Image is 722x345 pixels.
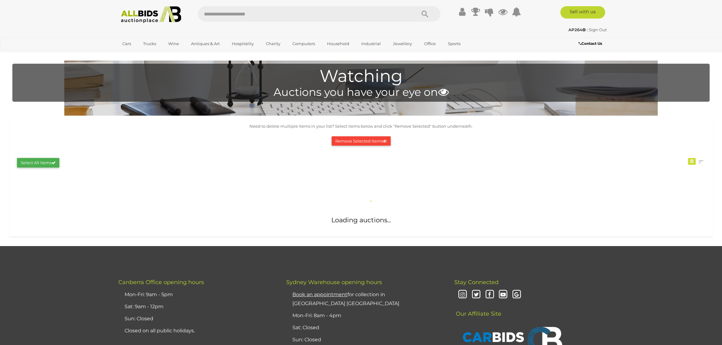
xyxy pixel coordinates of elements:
[471,289,482,300] i: Twitter
[164,39,183,49] a: Wine
[118,49,170,59] a: [GEOGRAPHIC_DATA]
[118,279,204,286] span: Canberra Office opening hours
[332,136,391,146] button: Remove Selected Items
[410,6,440,22] button: Search
[457,289,468,300] i: Instagram
[587,27,588,32] span: |
[187,39,224,49] a: Antiques & Art
[589,27,607,32] a: Sign Out
[579,40,604,47] a: Contact Us
[498,289,509,300] i: Youtube
[118,39,135,49] a: Cars
[331,216,391,224] span: Loading auctions...
[579,41,602,46] b: Contact Us
[292,292,347,297] u: Book an appointment
[454,301,501,317] span: Our Affiliate Site
[286,279,382,286] span: Sydney Warehouse opening hours
[15,86,707,98] h4: Auctions you have your eye on
[288,39,319,49] a: Computers
[511,289,522,300] i: Google
[389,39,416,49] a: Jewellery
[291,322,439,334] li: Sat: Closed
[123,289,271,301] li: Mon-Fri: 9am - 5pm
[568,27,587,32] a: AP264
[357,39,385,49] a: Industrial
[560,6,605,19] a: Sell with us
[12,123,710,130] p: Need to delete multiple items in your list? Select items below and click "Remove Selected" button...
[444,39,465,49] a: Sports
[323,39,353,49] a: Household
[15,67,707,86] h1: Watching
[454,279,499,286] span: Stay Connected
[17,158,59,168] button: Select All items
[688,158,696,165] div: 0
[292,292,399,306] a: Book an appointmentfor collection in [GEOGRAPHIC_DATA] [GEOGRAPHIC_DATA]
[123,301,271,313] li: Sat: 9am - 12pm
[139,39,160,49] a: Trucks
[484,289,495,300] i: Facebook
[262,39,284,49] a: Charity
[123,325,271,337] li: Closed on all public holidays.
[123,313,271,325] li: Sun: Closed
[117,6,185,23] img: Allbids.com.au
[420,39,440,49] a: Office
[291,310,439,322] li: Mon-Fri: 8am - 4pm
[228,39,258,49] a: Hospitality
